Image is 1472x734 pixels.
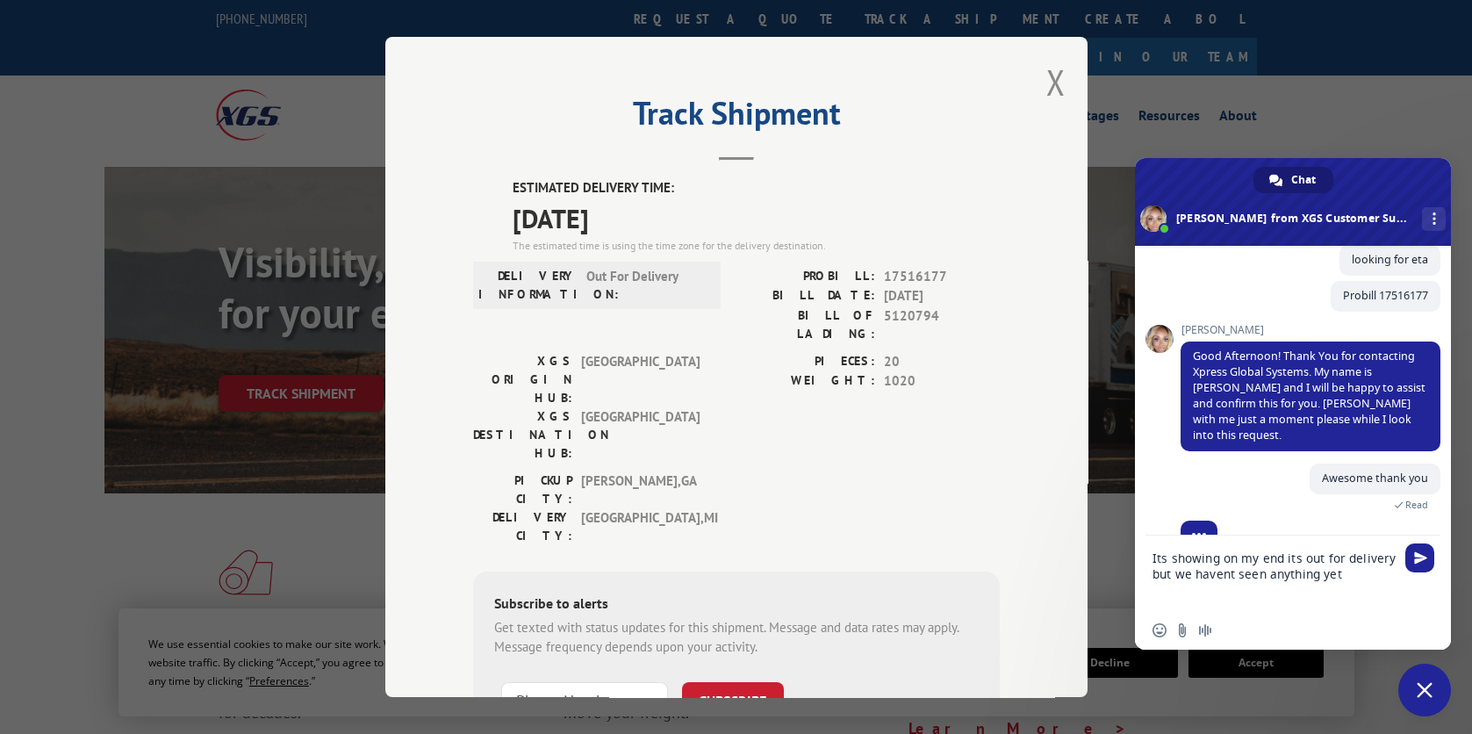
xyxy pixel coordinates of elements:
[1152,536,1398,611] textarea: Compose your message...
[494,592,979,617] div: Subscribe to alerts
[586,266,705,303] span: Out For Delivery
[1291,167,1316,193] span: Chat
[682,681,784,718] button: SUBSCRIBE
[1398,664,1451,716] a: Close chat
[1322,471,1428,486] span: Awesome thank you
[1405,499,1428,511] span: Read
[1405,543,1434,572] span: Send
[1343,288,1428,303] span: Probill 17516177
[1352,252,1428,267] span: looking for eta
[478,266,578,303] label: DELIVERY INFORMATION:
[473,351,572,407] label: XGS ORIGIN HUB:
[473,101,1000,134] h2: Track Shipment
[473,407,572,462] label: XGS DESTINATION HUB:
[884,351,1000,371] span: 20
[501,681,668,718] input: Phone Number
[736,286,875,306] label: BILL DATE:
[473,471,572,507] label: PICKUP CITY:
[884,266,1000,286] span: 17516177
[494,617,979,657] div: Get texted with status updates for this shipment. Message and data rates may apply. Message frequ...
[581,407,700,462] span: [GEOGRAPHIC_DATA]
[1181,324,1440,336] span: [PERSON_NAME]
[1193,349,1425,443] span: Good Afternoon! Thank You for contacting Xpress Global Systems. My name is [PERSON_NAME] and I wi...
[1175,623,1189,637] span: Send a file
[736,266,875,286] label: PROBILL:
[736,351,875,371] label: PIECES:
[1198,623,1212,637] span: Audio message
[513,237,1000,253] div: The estimated time is using the time zone for the delivery destination.
[513,178,1000,198] label: ESTIMATED DELIVERY TIME:
[884,371,1000,392] span: 1020
[884,306,1000,342] span: 5120794
[581,507,700,544] span: [GEOGRAPHIC_DATA] , MI
[884,286,1000,306] span: [DATE]
[473,507,572,544] label: DELIVERY CITY:
[736,306,875,342] label: BILL OF LADING:
[581,351,700,407] span: [GEOGRAPHIC_DATA]
[1152,623,1167,637] span: Insert an emoji
[736,371,875,392] label: WEIGHT:
[513,198,1000,237] span: [DATE]
[1046,59,1066,105] button: Close modal
[581,471,700,507] span: [PERSON_NAME] , GA
[1253,167,1333,193] a: Chat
